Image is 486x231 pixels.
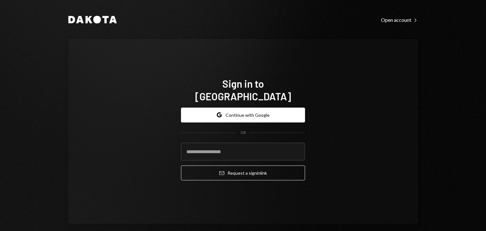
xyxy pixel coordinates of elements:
button: Request a signinlink [181,165,305,180]
div: OR [240,130,246,135]
button: Continue with Google [181,108,305,122]
div: Open account [381,17,418,23]
h1: Sign in to [GEOGRAPHIC_DATA] [181,77,305,103]
keeper-lock: Open Keeper Popup [292,148,300,155]
a: Open account [381,16,418,23]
